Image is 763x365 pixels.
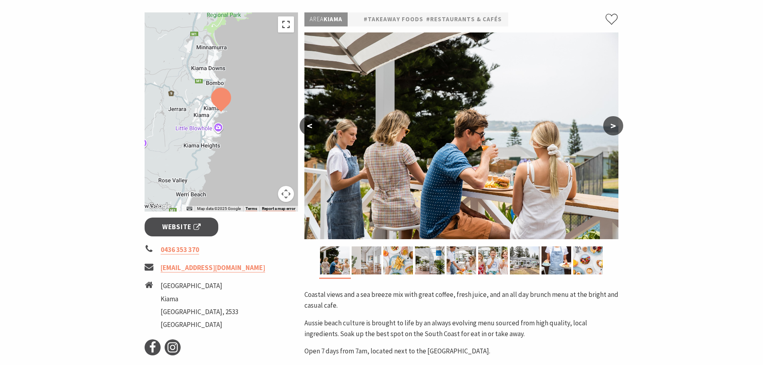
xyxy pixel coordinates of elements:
button: > [603,116,623,135]
button: Keyboard shortcuts [187,206,192,212]
a: 0436 353 370 [161,245,199,254]
img: Diggies Kiama cafe and restaurant Blowhole Point [320,246,350,274]
a: Open this area in Google Maps (opens a new window) [147,201,173,212]
p: Coastal views and a sea breeze mix with great coffee, fresh juice, and an all day brunch menu at ... [304,289,618,311]
li: Kiama [161,294,238,305]
a: [EMAIL_ADDRESS][DOMAIN_NAME] [161,263,265,272]
p: Open 7 days from 7am, located next to the [GEOGRAPHIC_DATA]. [304,346,618,357]
li: [GEOGRAPHIC_DATA] [161,280,238,291]
img: Google [147,201,173,212]
a: Website [145,218,219,236]
li: [GEOGRAPHIC_DATA] [161,319,238,330]
button: Toggle fullscreen view [278,16,294,32]
a: Terms (opens in new tab) [246,206,257,211]
li: [GEOGRAPHIC_DATA], 2533 [161,307,238,317]
p: Kiama [304,12,348,26]
p: Aussie beach culture is brought to life by an always evolving menu sourced from high quality, loc... [304,318,618,339]
a: #Takeaway Foods [364,14,423,24]
a: Report a map error [262,206,296,211]
span: Area [310,15,324,23]
span: Website [162,222,201,232]
span: Map data ©2025 Google [197,206,241,211]
button: < [300,116,320,135]
img: Diggies Kiama cafe and restaurant Blowhole Point [304,32,618,239]
button: Map camera controls [278,186,294,202]
a: #Restaurants & Cafés [426,14,502,24]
